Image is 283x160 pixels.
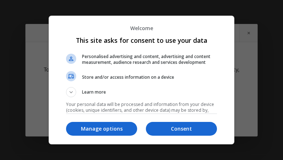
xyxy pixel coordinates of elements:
[82,74,217,80] span: Store and/or access information on a device
[66,122,137,136] button: Manage options
[49,16,234,144] div: This site asks for consent to use your data
[146,125,217,132] p: Consent
[66,125,137,132] p: Manage options
[66,102,217,125] p: Your personal data will be processed and information from your device (cookies, unique identifier...
[146,122,217,136] button: Consent
[66,36,217,45] h1: This site asks for consent to use your data
[82,89,106,97] span: Learn more
[66,25,217,32] p: Welcome
[126,113,206,119] a: 141 TCF vendor(s) and 69 ad partner(s)
[82,54,217,65] span: Personalised advertising and content, advertising and content measurement, audience research and ...
[66,87,217,97] button: Learn more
